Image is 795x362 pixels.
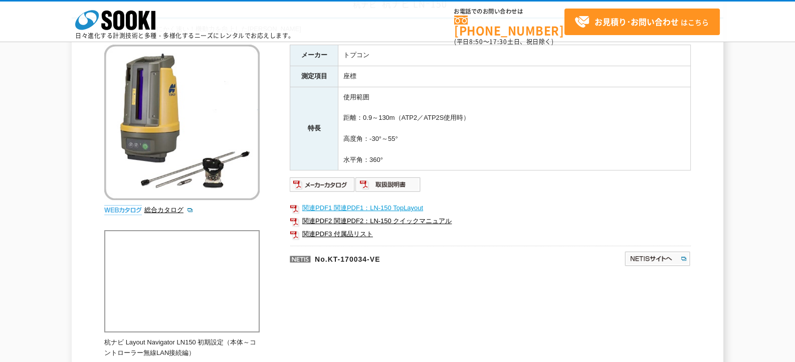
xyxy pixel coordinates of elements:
[290,215,691,228] a: 関連PDF2 関連PDF2：LN-150 クイックマニュアル
[624,251,691,267] img: NETISサイトへ
[290,202,691,215] a: 関連PDF1 関連PDF1：LN-150 TopLayout
[469,37,483,46] span: 8:50
[104,45,260,200] img: 杭ナビ LNｰ150
[338,87,691,170] td: 使用範囲 距離：0.9～130m（ATP2／ATP2S使用時） 高度角：-30°～55° 水平角：360°
[489,37,507,46] span: 17:30
[290,45,338,66] th: メーカー
[594,16,679,28] strong: お見積り･お問い合わせ
[338,66,691,87] td: 座標
[290,184,355,191] a: メーカーカタログ
[564,9,720,35] a: お見積り･お問い合わせはこちら
[454,37,553,46] span: (平日 ～ 土日、祝日除く)
[104,205,142,215] img: webカタログ
[290,176,355,193] img: メーカーカタログ
[75,33,295,39] p: 日々進化する計測技術と多種・多様化するニーズにレンタルでお応えします。
[338,45,691,66] td: トプコン
[290,66,338,87] th: 測定項目
[454,9,564,15] span: お電話でのお問い合わせは
[355,184,421,191] a: 取扱説明書
[574,15,709,30] span: はこちら
[290,87,338,170] th: 特長
[355,176,421,193] img: 取扱説明書
[290,228,691,241] a: 関連PDF3 付属品リスト
[104,337,260,358] p: 杭ナビ Layout Navigator LN150 初期設定（本体～コントローラー無線LAN接続編）
[144,206,193,214] a: 総合カタログ
[454,16,564,36] a: [PHONE_NUMBER]
[290,246,527,270] p: No.KT-170034-VE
